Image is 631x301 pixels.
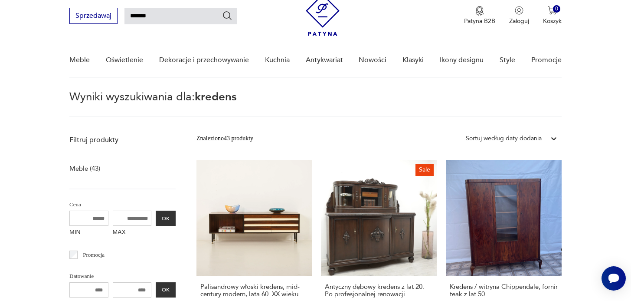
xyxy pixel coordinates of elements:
label: MAX [113,226,152,240]
p: Cena [69,200,176,209]
a: Meble (43) [69,162,100,175]
a: Ikony designu [440,43,484,77]
p: Koszyk [543,17,562,25]
p: Zaloguj [509,17,529,25]
button: Zaloguj [509,6,529,25]
a: Nowości [359,43,386,77]
button: Patyna B2B [464,6,495,25]
a: Ikona medaluPatyna B2B [464,6,495,25]
img: Ikona medalu [475,6,484,16]
div: 0 [553,5,560,13]
p: Wyniki wyszukiwania dla: [69,92,562,117]
a: Oświetlenie [106,43,143,77]
a: Antykwariat [306,43,343,77]
a: Promocje [531,43,562,77]
h3: Antyczny dębowy kredens z lat 20. Po profesjonalnej renowacji. [325,283,433,298]
button: 0Koszyk [543,6,562,25]
img: Ikona koszyka [548,6,556,15]
img: Ikonka użytkownika [515,6,523,15]
a: Meble [69,43,90,77]
button: OK [156,282,176,298]
a: Sprzedawaj [69,13,118,20]
label: MIN [69,226,108,240]
h3: Palisandrowy włoski kredens, mid-century modern, lata 60. XX wieku [200,283,308,298]
a: Dekoracje i przechowywanie [159,43,249,77]
a: Kuchnia [265,43,290,77]
button: Sprzedawaj [69,8,118,24]
button: Szukaj [222,10,232,21]
a: Style [500,43,515,77]
div: Znaleziono 43 produkty [196,134,253,143]
span: kredens [195,89,237,105]
h3: Kredens / witryna Chippendale, fornir teak z lat 50. [450,283,558,298]
p: Patyna B2B [464,17,495,25]
a: Klasyki [402,43,424,77]
p: Filtruj produkty [69,135,176,145]
button: OK [156,211,176,226]
div: Sortuj według daty dodania [466,134,542,143]
iframe: Smartsupp widget button [602,266,626,291]
p: Datowanie [69,271,176,281]
p: Promocja [83,250,105,260]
